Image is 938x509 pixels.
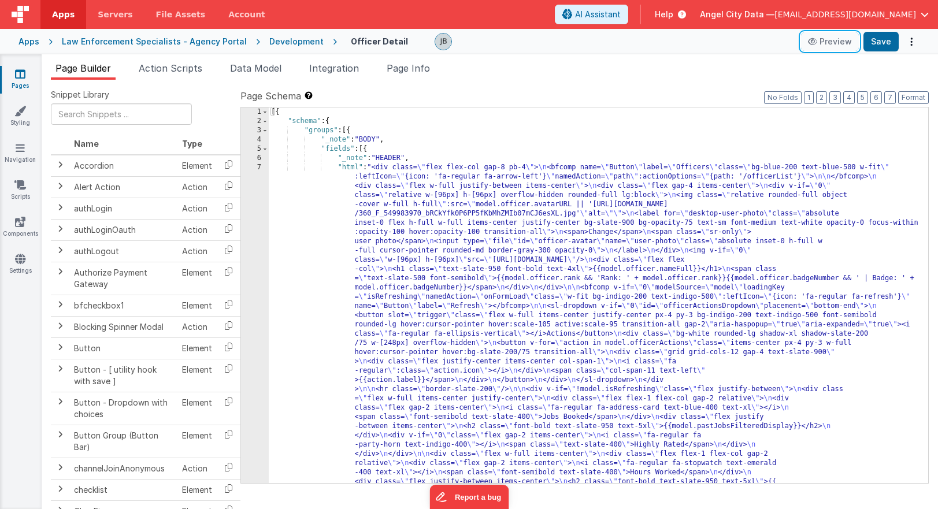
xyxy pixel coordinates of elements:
[351,37,408,46] h4: Officer Detail
[139,62,202,74] span: Action Scripts
[177,295,217,316] td: Element
[52,9,75,20] span: Apps
[177,337,217,359] td: Element
[241,144,269,154] div: 5
[51,103,192,125] input: Search Snippets ...
[230,62,281,74] span: Data Model
[804,91,814,104] button: 1
[269,36,324,47] div: Development
[700,9,774,20] span: Angel City Data —
[69,392,177,425] td: Button - Dropdown with choices
[182,139,202,148] span: Type
[801,32,859,51] button: Preview
[435,34,451,50] img: 9990944320bbc1bcb8cfbc08cd9c0949
[69,198,177,219] td: authLogin
[309,62,359,74] span: Integration
[74,139,99,148] span: Name
[177,155,217,177] td: Element
[69,425,177,458] td: Button Group (Button Bar)
[843,91,855,104] button: 4
[18,36,39,47] div: Apps
[177,198,217,219] td: Action
[870,91,882,104] button: 6
[555,5,628,24] button: AI Assistant
[69,337,177,359] td: Button
[241,117,269,126] div: 2
[177,316,217,337] td: Action
[898,91,929,104] button: Format
[240,89,301,103] span: Page Schema
[69,262,177,295] td: Authorize Payment Gateway
[241,135,269,144] div: 4
[903,34,920,50] button: Options
[177,176,217,198] td: Action
[857,91,868,104] button: 5
[62,36,247,47] div: Law Enforcement Specialists - Agency Portal
[774,9,916,20] span: [EMAIL_ADDRESS][DOMAIN_NAME]
[575,9,621,20] span: AI Assistant
[177,262,217,295] td: Element
[829,91,841,104] button: 3
[156,9,206,20] span: File Assets
[177,359,217,392] td: Element
[177,240,217,262] td: Action
[700,9,929,20] button: Angel City Data — [EMAIL_ADDRESS][DOMAIN_NAME]
[429,485,509,509] iframe: Marker.io feedback button
[98,9,132,20] span: Servers
[69,316,177,337] td: Blocking Spinner Modal
[177,392,217,425] td: Element
[241,154,269,163] div: 6
[69,295,177,316] td: bfcheckbox1
[387,62,430,74] span: Page Info
[177,219,217,240] td: Action
[69,359,177,392] td: Button - [ utility hook with save ]
[177,479,217,500] td: Element
[69,176,177,198] td: Alert Action
[816,91,827,104] button: 2
[764,91,802,104] button: No Folds
[241,126,269,135] div: 3
[884,91,896,104] button: 7
[69,240,177,262] td: authLogout
[69,219,177,240] td: authLoginOauth
[177,425,217,458] td: Element
[177,458,217,479] td: Action
[655,9,673,20] span: Help
[51,89,109,101] span: Snippet Library
[863,32,899,51] button: Save
[241,107,269,117] div: 1
[69,155,177,177] td: Accordion
[55,62,111,74] span: Page Builder
[69,458,177,479] td: channelJoinAnonymous
[69,479,177,500] td: checklist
